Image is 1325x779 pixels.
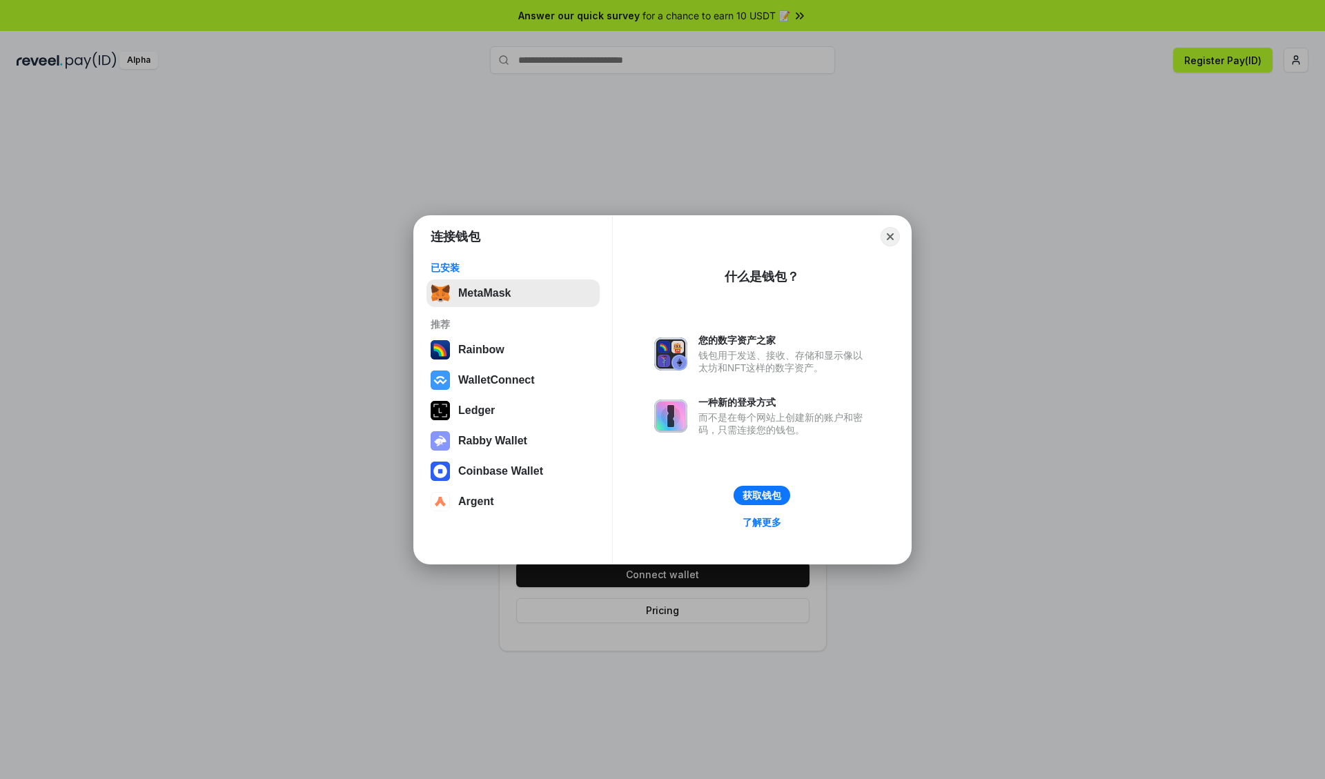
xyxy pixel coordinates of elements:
[431,371,450,390] img: svg+xml,%3Csvg%20width%3D%2228%22%20height%3D%2228%22%20viewBox%3D%220%200%2028%2028%22%20fill%3D...
[431,492,450,511] img: svg+xml,%3Csvg%20width%3D%2228%22%20height%3D%2228%22%20viewBox%3D%220%200%2028%2028%22%20fill%3D...
[426,366,600,394] button: WalletConnect
[743,489,781,502] div: 获取钱包
[458,435,527,447] div: Rabby Wallet
[431,340,450,359] img: svg+xml,%3Csvg%20width%3D%22120%22%20height%3D%22120%22%20viewBox%3D%220%200%20120%20120%22%20fil...
[431,401,450,420] img: svg+xml,%3Csvg%20xmlns%3D%22http%3A%2F%2Fwww.w3.org%2F2000%2Fsvg%22%20width%3D%2228%22%20height%3...
[698,411,870,436] div: 而不是在每个网站上创建新的账户和密码，只需连接您的钱包。
[431,262,596,274] div: 已安装
[431,284,450,303] img: svg+xml,%3Csvg%20fill%3D%22none%22%20height%3D%2233%22%20viewBox%3D%220%200%2035%2033%22%20width%...
[426,488,600,515] button: Argent
[734,513,789,531] a: 了解更多
[426,427,600,455] button: Rabby Wallet
[654,337,687,371] img: svg+xml,%3Csvg%20xmlns%3D%22http%3A%2F%2Fwww.w3.org%2F2000%2Fsvg%22%20fill%3D%22none%22%20viewBox...
[431,318,596,331] div: 推荐
[698,334,870,346] div: 您的数字资产之家
[734,486,790,505] button: 获取钱包
[431,228,480,245] h1: 连接钱包
[431,431,450,451] img: svg+xml,%3Csvg%20xmlns%3D%22http%3A%2F%2Fwww.w3.org%2F2000%2Fsvg%22%20fill%3D%22none%22%20viewBox...
[743,516,781,529] div: 了解更多
[426,397,600,424] button: Ledger
[458,495,494,508] div: Argent
[458,287,511,299] div: MetaMask
[426,457,600,485] button: Coinbase Wallet
[431,462,450,481] img: svg+xml,%3Csvg%20width%3D%2228%22%20height%3D%2228%22%20viewBox%3D%220%200%2028%2028%22%20fill%3D...
[458,344,504,356] div: Rainbow
[881,227,900,246] button: Close
[426,336,600,364] button: Rainbow
[458,404,495,417] div: Ledger
[458,465,543,477] div: Coinbase Wallet
[698,396,870,408] div: 一种新的登录方式
[654,400,687,433] img: svg+xml,%3Csvg%20xmlns%3D%22http%3A%2F%2Fwww.w3.org%2F2000%2Fsvg%22%20fill%3D%22none%22%20viewBox...
[426,279,600,307] button: MetaMask
[458,374,535,386] div: WalletConnect
[698,349,870,374] div: 钱包用于发送、接收、存储和显示像以太坊和NFT这样的数字资产。
[725,268,799,285] div: 什么是钱包？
